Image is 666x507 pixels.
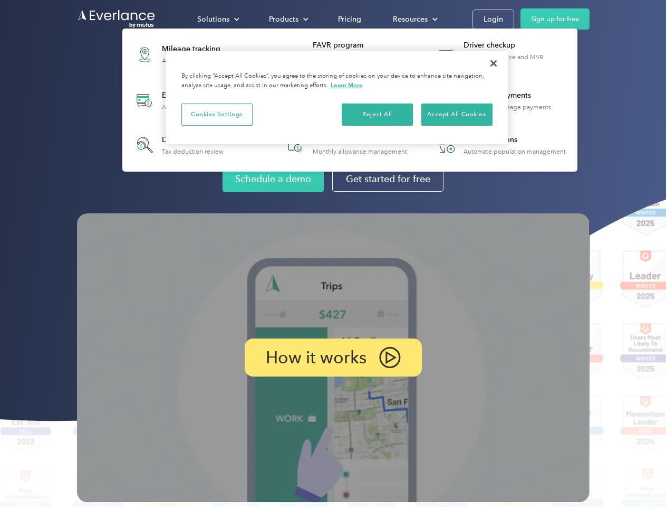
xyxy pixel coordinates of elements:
a: Login [472,10,514,29]
div: Monthly allowance management [313,148,407,155]
button: Reject All [342,104,413,126]
div: HR Integrations [464,135,566,145]
div: Automatic mileage logs [162,57,230,64]
button: Close [482,52,505,75]
a: Mileage trackingAutomatic mileage logs [128,35,236,73]
div: Automate population management [464,148,566,155]
a: Expense trackingAutomatic transaction logs [128,81,243,120]
div: Automatic transaction logs [162,104,238,111]
div: Login [484,13,503,26]
nav: Products [122,29,577,172]
a: More information about your privacy, opens in a new tab [331,81,363,89]
div: Products [269,13,298,26]
a: Sign up for free [520,8,590,30]
div: Deduction finder [162,135,224,145]
div: Resources [393,13,428,26]
div: Tax deduction review [162,148,224,155]
a: Go to homepage [77,9,156,29]
input: Submit [78,63,131,85]
div: Driver checkup [464,40,572,51]
div: FAVR program [313,40,421,51]
a: Accountable planMonthly allowance management [278,128,412,162]
div: License, insurance and MVR verification [464,53,572,68]
div: Pricing [338,13,361,26]
button: Accept All Cookies [421,104,493,126]
a: Schedule a demo [223,166,324,192]
div: Solutions [187,10,248,29]
div: Cookie banner [166,51,508,144]
div: Expense tracking [162,90,238,101]
a: Get started for free [332,166,443,192]
div: By clicking “Accept All Cookies”, you agree to the storing of cookies on your device to enhance s... [181,72,493,90]
a: Pricing [327,10,372,29]
div: Solutions [197,13,229,26]
a: Driver checkupLicense, insurance and MVR verification [429,35,572,73]
div: Products [258,10,317,29]
button: Cookies Settings [181,104,253,126]
a: Deduction finderTax deduction review [128,128,229,162]
div: Privacy [166,51,508,144]
div: Resources [382,10,446,29]
a: HR IntegrationsAutomate population management [429,128,571,162]
p: How it works [266,351,366,364]
div: Mileage tracking [162,44,230,54]
a: FAVR programFixed & Variable Rate reimbursement design & management [278,35,421,73]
